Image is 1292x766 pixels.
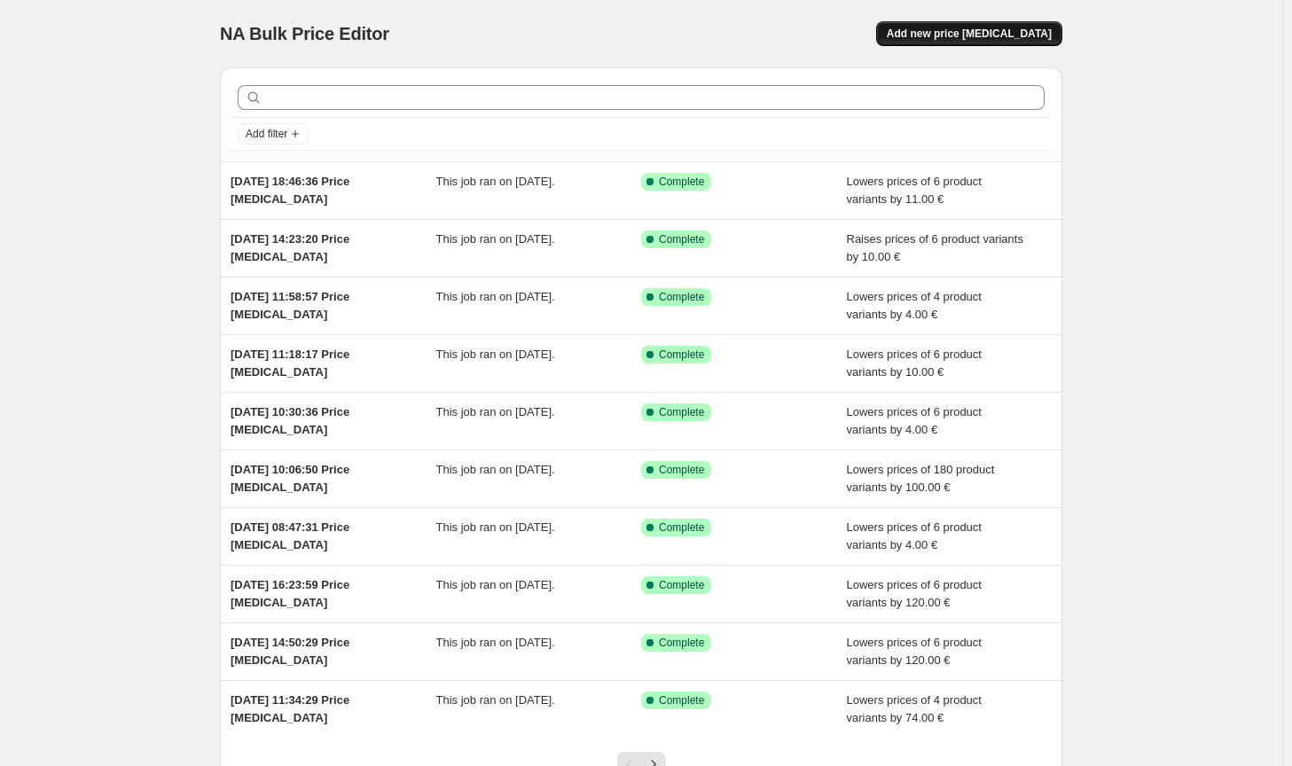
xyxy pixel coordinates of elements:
[246,127,287,141] span: Add filter
[436,348,555,361] span: This job ran on [DATE].
[659,578,704,592] span: Complete
[847,636,982,667] span: Lowers prices of 6 product variants by 120.00 €
[231,405,349,436] span: [DATE] 10:30:36 Price [MEDICAL_DATA]
[231,636,349,667] span: [DATE] 14:50:29 Price [MEDICAL_DATA]
[436,463,555,476] span: This job ran on [DATE].
[847,520,982,551] span: Lowers prices of 6 product variants by 4.00 €
[231,520,349,551] span: [DATE] 08:47:31 Price [MEDICAL_DATA]
[887,27,1052,41] span: Add new price [MEDICAL_DATA]
[659,175,704,189] span: Complete
[659,636,704,650] span: Complete
[436,636,555,649] span: This job ran on [DATE].
[436,578,555,591] span: This job ran on [DATE].
[659,405,704,419] span: Complete
[436,693,555,707] span: This job ran on [DATE].
[847,405,982,436] span: Lowers prices of 6 product variants by 4.00 €
[876,21,1062,46] button: Add new price [MEDICAL_DATA]
[238,123,309,145] button: Add filter
[220,24,389,43] span: NA Bulk Price Editor
[659,463,704,477] span: Complete
[659,348,704,362] span: Complete
[436,520,555,534] span: This job ran on [DATE].
[659,520,704,535] span: Complete
[231,693,349,724] span: [DATE] 11:34:29 Price [MEDICAL_DATA]
[659,290,704,304] span: Complete
[659,693,704,707] span: Complete
[436,232,555,246] span: This job ran on [DATE].
[231,578,349,609] span: [DATE] 16:23:59 Price [MEDICAL_DATA]
[231,290,349,321] span: [DATE] 11:58:57 Price [MEDICAL_DATA]
[847,348,982,379] span: Lowers prices of 6 product variants by 10.00 €
[436,175,555,188] span: This job ran on [DATE].
[847,463,995,494] span: Lowers prices of 180 product variants by 100.00 €
[436,405,555,418] span: This job ran on [DATE].
[231,463,349,494] span: [DATE] 10:06:50 Price [MEDICAL_DATA]
[231,348,349,379] span: [DATE] 11:18:17 Price [MEDICAL_DATA]
[847,578,982,609] span: Lowers prices of 6 product variants by 120.00 €
[847,175,982,206] span: Lowers prices of 6 product variants by 11.00 €
[847,232,1023,263] span: Raises prices of 6 product variants by 10.00 €
[659,232,704,246] span: Complete
[847,693,982,724] span: Lowers prices of 4 product variants by 74.00 €
[231,175,349,206] span: [DATE] 18:46:36 Price [MEDICAL_DATA]
[231,232,349,263] span: [DATE] 14:23:20 Price [MEDICAL_DATA]
[847,290,982,321] span: Lowers prices of 4 product variants by 4.00 €
[436,290,555,303] span: This job ran on [DATE].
